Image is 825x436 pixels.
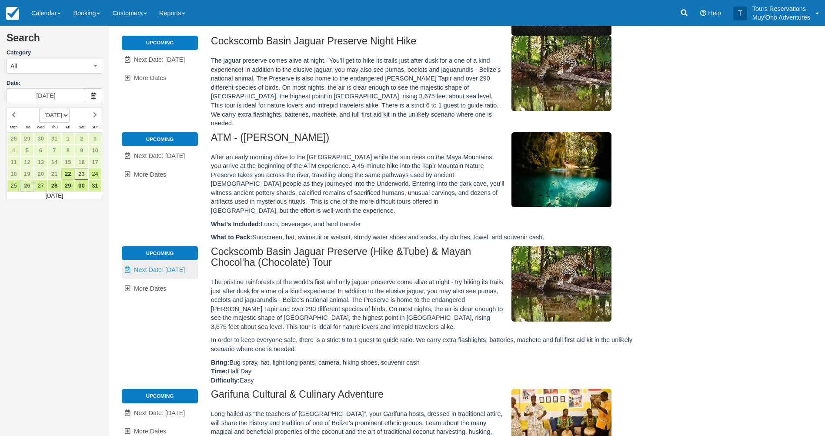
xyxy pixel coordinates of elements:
span: All [10,62,17,70]
a: 31 [88,180,102,191]
a: Next Date: [DATE] [122,51,198,69]
th: Tue [20,123,34,132]
p: Muy'Ono Adventures [752,13,810,22]
a: 25 [7,180,20,191]
span: More Dates [134,74,166,81]
a: 2 [75,133,88,144]
h2: Cockscomb Basin Jaguar Preserve Night Hike [211,36,652,52]
p: In order to keep everyone safe, there is a strict 6 to 1 guest to guide ratio. We carry extra fla... [211,335,652,353]
span: More Dates [134,285,166,292]
a: 7 [47,144,61,156]
p: After an early morning drive to the [GEOGRAPHIC_DATA] while the sun rises on the Maya Mountains, ... [211,153,652,215]
a: 23 [75,168,88,180]
li: Upcoming [122,389,198,403]
img: M42-2 [511,132,611,207]
p: Sunscreen, hat, swimsuit or wetsuit, sturdy water shoes and socks, dry clothes, towel, and souven... [211,233,652,242]
a: 27 [34,180,47,191]
img: checkfront-main-nav-mini-logo.png [6,7,19,20]
th: Sat [75,123,88,132]
label: Date: [7,79,102,87]
h2: Search [7,33,102,49]
a: 18 [7,168,20,180]
span: Next Date: [DATE] [134,152,185,159]
span: Next Date: [DATE] [134,266,185,273]
h2: Cockscomb Basin Jaguar Preserve (Hike &Tube) & Mayan Chocol'ha (Chocolate) Tour [211,246,652,273]
th: Sun [88,123,102,132]
a: Next Date: [DATE] [122,147,198,165]
p: The jaguar preserve comes alive at night. You’ll get to hike its trails just after dusk for a one... [211,56,652,128]
strong: What’s Included: [211,221,261,228]
span: Help [708,10,721,17]
span: More Dates [134,171,166,178]
th: Mon [7,123,20,132]
strong: Bring: [211,359,229,366]
li: Upcoming [122,36,198,50]
a: 21 [47,168,61,180]
p: Lunch, beverages, and land transfer [211,220,652,229]
a: 28 [47,180,61,191]
a: 11 [7,156,20,168]
a: 3 [88,133,102,144]
span: More Dates [134,428,166,435]
span: Next Date: [DATE] [134,409,185,416]
h2: ATM - ([PERSON_NAME]) [211,132,652,148]
a: 20 [34,168,47,180]
li: Upcoming [122,132,198,146]
i: Help [700,10,706,16]
img: M104-1 [511,36,611,111]
td: [DATE] [7,191,102,200]
img: M36-1 [511,246,611,322]
a: 26 [20,180,34,191]
th: Thu [47,123,61,132]
a: 19 [20,168,34,180]
a: 5 [20,144,34,156]
a: 17 [88,156,102,168]
a: Next Date: [DATE] [122,404,198,422]
a: 29 [61,180,75,191]
th: Wed [34,123,47,132]
button: All [7,59,102,74]
a: 31 [47,133,61,144]
p: Tours Reservations [752,4,810,13]
a: 29 [20,133,34,144]
a: 28 [7,133,20,144]
span: Next Date: [DATE] [134,56,185,63]
div: T [733,7,747,20]
a: 6 [34,144,47,156]
a: 30 [34,133,47,144]
a: 24 [88,168,102,180]
p: Bug spray, hat, light long pants, camera, hiking shoes, souvenir cash Half Day Easy [211,358,652,385]
a: Next Date: [DATE] [122,261,198,279]
a: 30 [75,180,88,191]
a: 12 [20,156,34,168]
p: The pristine rainforests of the world’s first and only jaguar preserve come alive at night - try ... [211,278,652,331]
a: 9 [75,144,88,156]
a: 4 [7,144,20,156]
a: 10 [88,144,102,156]
a: 13 [34,156,47,168]
h2: Garifuna Cultural & Culinary Adventure [211,389,652,405]
a: 8 [61,144,75,156]
a: 1 [61,133,75,144]
a: 16 [75,156,88,168]
a: 22 [61,168,75,180]
strong: What to Pack: [211,234,252,241]
label: Category [7,49,102,57]
strong: Difficulty: [211,377,240,384]
a: 15 [61,156,75,168]
strong: Time: [211,368,227,375]
li: Upcoming [122,246,198,260]
a: 14 [47,156,61,168]
th: Fri [61,123,75,132]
